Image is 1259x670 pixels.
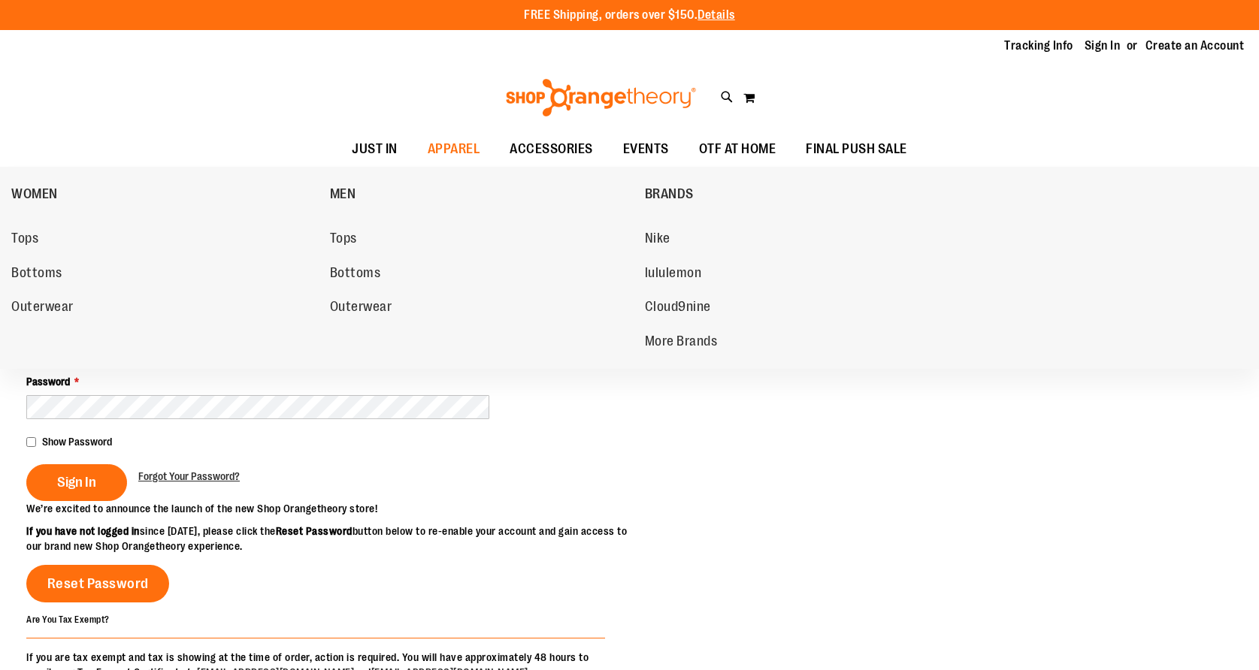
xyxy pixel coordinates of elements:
[330,265,381,284] span: Bottoms
[352,132,398,166] span: JUST IN
[138,469,240,484] a: Forgot Your Password?
[11,299,74,318] span: Outerwear
[26,376,70,388] span: Password
[57,474,96,490] span: Sign In
[645,231,670,249] span: Nike
[26,565,169,602] a: Reset Password
[11,265,62,284] span: Bottoms
[645,186,694,205] span: BRANDS
[26,501,630,516] p: We’re excited to announce the launch of the new Shop Orangetheory store!
[806,132,907,166] span: FINAL PUSH SALE
[26,524,630,554] p: since [DATE], please click the button below to re-enable your account and gain access to our bran...
[47,575,149,592] span: Reset Password
[11,186,58,205] span: WOMEN
[11,231,38,249] span: Tops
[26,525,140,537] strong: If you have not logged in
[1146,38,1245,54] a: Create an Account
[495,132,608,167] a: ACCESSORIES
[524,7,735,24] p: FREE Shipping, orders over $150.
[645,299,711,318] span: Cloud9nine
[510,132,593,166] span: ACCESSORIES
[413,132,495,167] a: APPAREL
[645,265,702,284] span: lululemon
[791,132,922,167] a: FINAL PUSH SALE
[276,525,353,537] strong: Reset Password
[138,470,240,482] span: Forgot Your Password?
[645,333,718,352] span: More Brands
[645,174,956,213] a: BRANDS
[42,436,112,448] span: Show Password
[330,231,357,249] span: Tops
[623,132,669,166] span: EVENTS
[330,186,356,205] span: MEN
[330,294,630,321] a: Outerwear
[26,614,110,624] strong: Are You Tax Exempt?
[330,299,392,318] span: Outerwear
[608,132,684,167] a: EVENTS
[684,132,791,167] a: OTF AT HOME
[698,8,735,22] a: Details
[504,79,698,116] img: Shop Orangetheory
[11,174,322,213] a: WOMEN
[330,260,630,287] a: Bottoms
[26,464,127,501] button: Sign In
[699,132,776,166] span: OTF AT HOME
[1004,38,1073,54] a: Tracking Info
[1085,38,1121,54] a: Sign In
[330,174,637,213] a: MEN
[330,225,630,252] a: Tops
[337,132,413,167] a: JUST IN
[428,132,480,166] span: APPAREL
